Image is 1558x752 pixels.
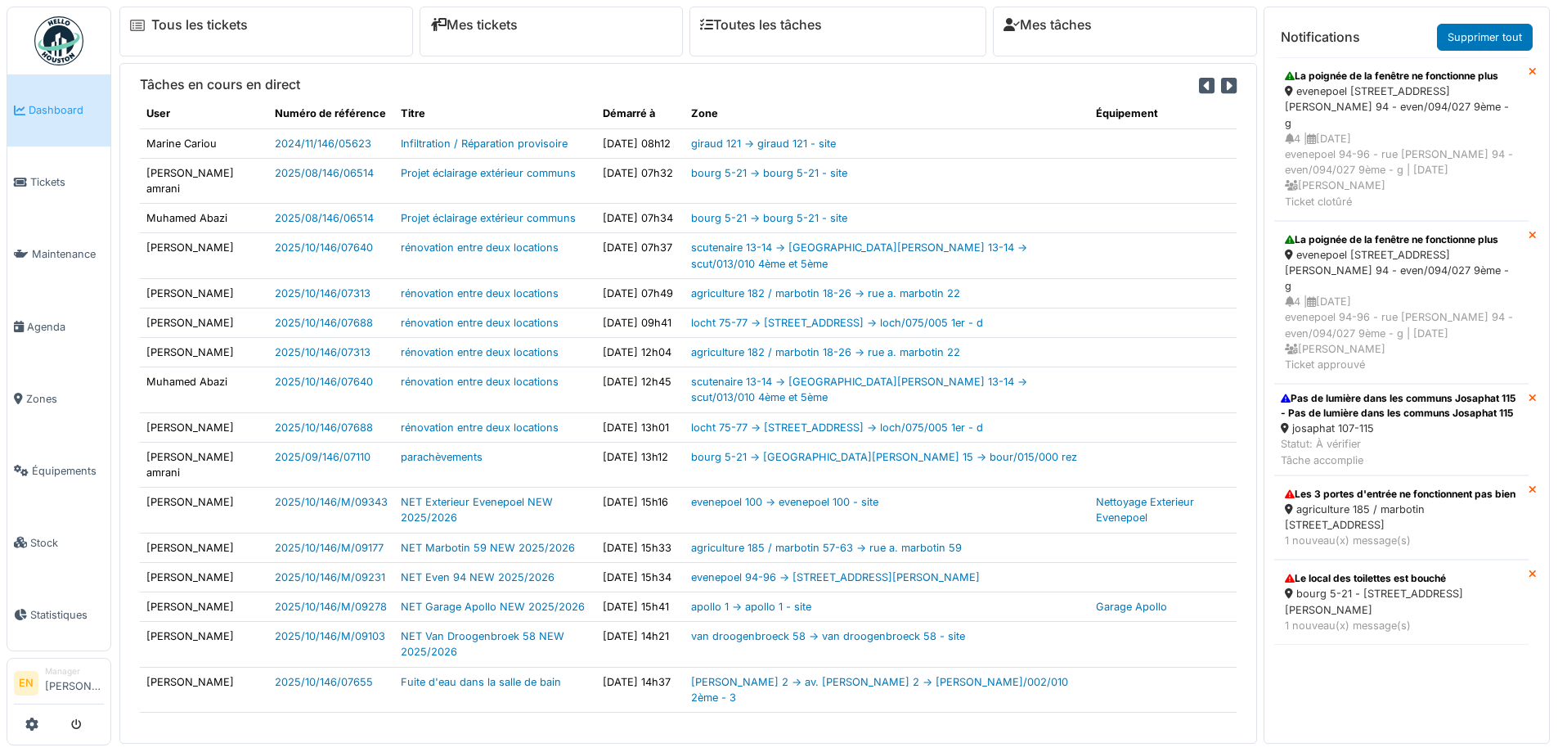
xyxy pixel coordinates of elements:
[151,17,248,33] a: Tous les tickets
[1285,502,1518,533] div: agriculture 185 / marbotin [STREET_ADDRESS]
[275,137,371,150] a: 2024/11/146/05623
[14,671,38,696] li: EN
[691,630,965,642] a: van droogenbroeck 58 -> van droogenbroeck 58 - site
[275,571,385,583] a: 2025/10/146/M/09231
[1274,475,1529,561] a: Les 3 portes d'entrée ne fonctionnent pas bien agriculture 185 / marbotin [STREET_ADDRESS] 1 nouv...
[1096,496,1194,524] a: Nettoyage Exterieur Evenepoel
[700,17,822,33] a: Toutes les tâches
[691,571,980,583] a: evenepoel 94-96 -> [STREET_ADDRESS][PERSON_NAME]
[596,533,685,562] td: [DATE] 15h33
[691,212,847,224] a: bourg 5-21 -> bourg 5-21 - site
[691,496,878,508] a: evenepoel 100 -> evenepoel 100 - site
[1285,586,1518,617] div: bourg 5-21 - [STREET_ADDRESS][PERSON_NAME]
[401,212,576,224] a: Projet éclairage extérieur communs
[268,99,394,128] th: Numéro de référence
[140,622,268,667] td: [PERSON_NAME]
[401,630,564,658] a: NET Van Droogenbroek 58 NEW 2025/2026
[401,167,576,179] a: Projet éclairage extérieur communs
[140,77,300,92] h6: Tâches en cours en direct
[140,204,268,233] td: Muhamed Abazi
[691,137,836,150] a: giraud 121 -> giraud 121 - site
[275,601,387,613] a: 2025/10/146/M/09278
[401,421,559,434] a: rénovation entre deux locations
[596,367,685,412] td: [DATE] 12h45
[596,562,685,592] td: [DATE] 15h34
[140,367,268,412] td: Muhamed Abazi
[1285,69,1518,83] div: La poignée de la fenêtre ne fonctionne plus
[1274,57,1529,221] a: La poignée de la fenêtre ne fonctionne plus evenepoel [STREET_ADDRESS][PERSON_NAME] 94 - even/094...
[140,592,268,621] td: [PERSON_NAME]
[275,212,374,224] a: 2025/08/146/06514
[1003,17,1092,33] a: Mes tâches
[275,496,388,508] a: 2025/10/146/M/09343
[30,174,104,190] span: Tickets
[1285,571,1518,586] div: Le local des toilettes est bouché
[30,607,104,623] span: Statistiques
[1285,294,1518,372] div: 4 | [DATE] evenepoel 94-96 - rue [PERSON_NAME] 94 - even/094/027 9ème - g | [DATE] [PERSON_NAME] ...
[275,287,370,299] a: 2025/10/146/07313
[27,319,104,335] span: Agenda
[30,535,104,551] span: Stock
[7,74,110,146] a: Dashboard
[1096,601,1167,613] a: Garage Apollo
[140,667,268,712] td: [PERSON_NAME]
[146,107,170,119] span: translation missing: fr.shared.user
[32,463,104,479] span: Équipements
[596,338,685,367] td: [DATE] 12h04
[596,233,685,278] td: [DATE] 07h37
[596,278,685,308] td: [DATE] 07h49
[7,290,110,362] a: Agenda
[1285,487,1518,502] div: Les 3 portes d'entrée ne fonctionnent pas bien
[140,128,268,158] td: Marine Cariou
[401,601,585,613] a: NET Garage Apollo NEW 2025/2026
[691,241,1027,269] a: scutenaire 13-14 -> [GEOGRAPHIC_DATA][PERSON_NAME] 13-14 -> scut/013/010 4ème et 5ème
[596,488,685,533] td: [DATE] 15h16
[1281,391,1522,421] div: Pas de lumière dans les communs Josaphat 115 - Pas de lumière dans les communs Josaphat 115
[140,308,268,337] td: [PERSON_NAME]
[691,542,962,554] a: agriculture 185 / marbotin 57-63 -> rue a. marbotin 59
[1274,221,1529,385] a: La poignée de la fenêtre ne fonctionne plus evenepoel [STREET_ADDRESS][PERSON_NAME] 94 - even/094...
[596,204,685,233] td: [DATE] 07h34
[1281,421,1522,436] div: josaphat 107-115
[140,158,268,203] td: [PERSON_NAME] amrani
[596,442,685,487] td: [DATE] 13h12
[140,278,268,308] td: [PERSON_NAME]
[29,102,104,118] span: Dashboard
[401,676,561,688] a: Fuite d'eau dans la salle de bain
[691,346,960,358] a: agriculture 182 / marbotin 18-26 -> rue a. marbotin 22
[401,571,555,583] a: NET Even 94 NEW 2025/2026
[596,128,685,158] td: [DATE] 08h12
[34,16,83,65] img: Badge_color-CXgf-gQk.svg
[7,218,110,290] a: Maintenance
[401,287,559,299] a: rénovation entre deux locations
[685,99,1089,128] th: Zone
[7,579,110,651] a: Statistiques
[7,362,110,435] a: Zones
[1285,247,1518,295] div: evenepoel [STREET_ADDRESS][PERSON_NAME] 94 - even/094/027 9ème - g
[140,412,268,442] td: [PERSON_NAME]
[691,317,983,329] a: locht 75-77 -> [STREET_ADDRESS] -> loch/075/005 1er - d
[1285,232,1518,247] div: La poignée de la fenêtre ne fonctionne plus
[7,435,110,507] a: Équipements
[140,533,268,562] td: [PERSON_NAME]
[691,376,1027,403] a: scutenaire 13-14 -> [GEOGRAPHIC_DATA][PERSON_NAME] 13-14 -> scut/013/010 4ème et 5ème
[275,346,370,358] a: 2025/10/146/07313
[691,287,960,299] a: agriculture 182 / marbotin 18-26 -> rue a. marbotin 22
[275,630,385,642] a: 2025/10/146/M/09103
[691,167,847,179] a: bourg 5-21 -> bourg 5-21 - site
[140,488,268,533] td: [PERSON_NAME]
[1281,436,1522,467] div: Statut: À vérifier Tâche accomplie
[1274,560,1529,645] a: Le local des toilettes est bouché bourg 5-21 - [STREET_ADDRESS][PERSON_NAME] 1 nouveau(x) message(s)
[275,241,373,254] a: 2025/10/146/07640
[1437,24,1533,51] a: Supprimer tout
[32,246,104,262] span: Maintenance
[596,412,685,442] td: [DATE] 13h01
[401,317,559,329] a: rénovation entre deux locations
[401,137,568,150] a: Infiltration / Réparation provisoire
[1089,99,1237,128] th: Équipement
[45,665,104,678] div: Manager
[275,451,370,463] a: 2025/09/146/07110
[691,601,811,613] a: apollo 1 -> apollo 1 - site
[401,451,483,463] a: parachèvements
[275,376,373,388] a: 2025/10/146/07640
